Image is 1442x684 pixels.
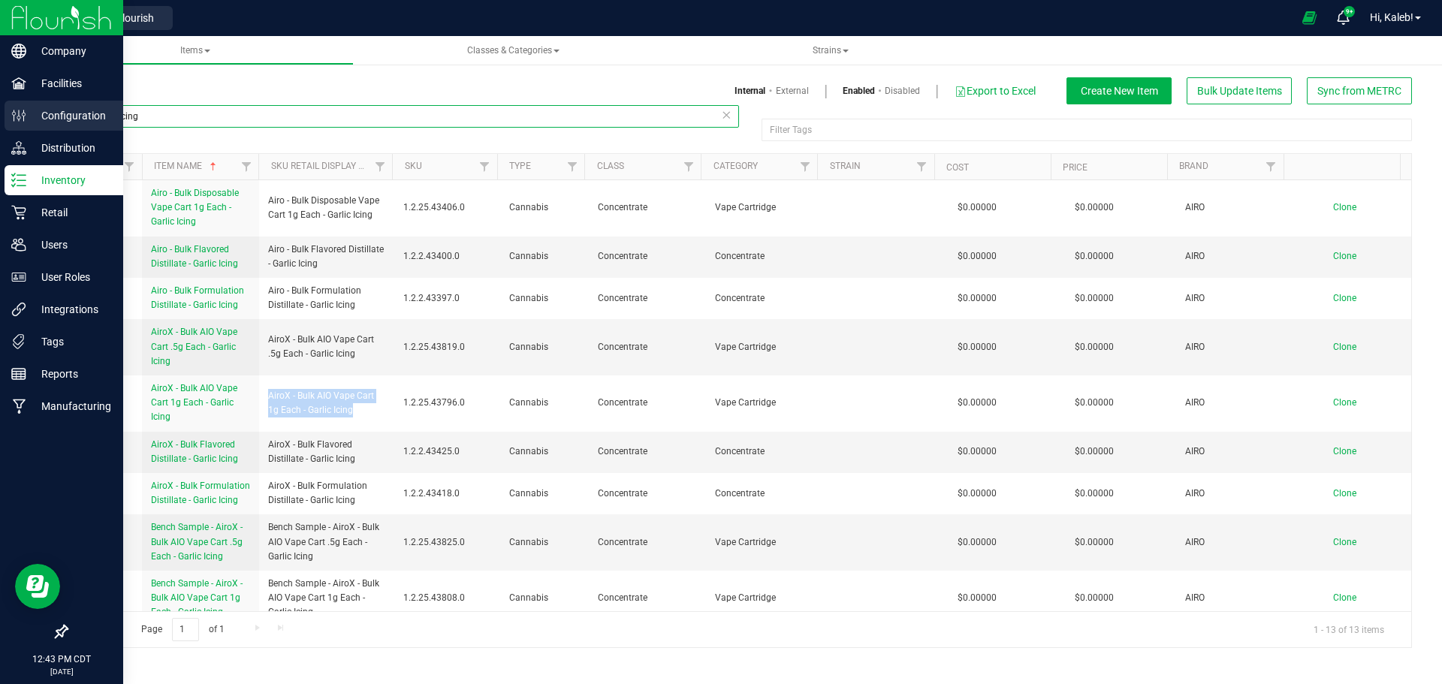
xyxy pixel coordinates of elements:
[813,45,849,56] span: Strains
[1185,535,1284,550] span: AIRO
[509,396,579,410] span: Cannabis
[151,438,250,466] a: AiroX - Bulk Flavored Distillate - Garlic Icing
[676,154,701,179] a: Filter
[1333,293,1371,303] a: Clone
[598,249,697,264] span: Concentrate
[151,285,244,310] span: Airo - Bulk Formulation Distillate - Garlic Icing
[268,479,385,508] span: AiroX - Bulk Formulation Distillate - Garlic Icing
[715,444,814,459] span: Concentrate
[151,439,238,464] span: AiroX - Bulk Flavored Distillate - Garlic Icing
[403,396,491,410] span: 1.2.25.43796.0
[792,154,817,179] a: Filter
[7,666,116,677] p: [DATE]
[598,535,697,550] span: Concentrate
[1333,488,1356,499] span: Clone
[598,291,697,306] span: Concentrate
[509,340,579,354] span: Cannabis
[151,327,237,366] span: AiroX - Bulk AIO Vape Cart .5g Each - Garlic Icing
[268,333,385,361] span: AiroX - Bulk AIO Vape Cart .5g Each - Garlic Icing
[117,154,142,179] a: Filter
[403,535,491,550] span: 1.2.25.43825.0
[128,618,237,641] span: Page of 1
[403,200,491,215] span: 1.2.25.43406.0
[598,591,697,605] span: Concentrate
[950,441,1004,463] span: $0.00000
[26,107,116,125] p: Configuration
[950,336,1004,358] span: $0.00000
[1333,537,1371,547] a: Clone
[1333,251,1371,261] a: Clone
[509,487,579,501] span: Cannabis
[26,171,116,189] p: Inventory
[509,535,579,550] span: Cannabis
[1185,200,1284,215] span: AIRO
[154,161,219,171] a: Item Name
[954,78,1036,104] button: Export to Excel
[1333,592,1371,603] a: Clone
[721,105,732,125] span: Clear
[598,487,697,501] span: Concentrate
[403,591,491,605] span: 1.2.25.43808.0
[151,381,250,425] a: AiroX - Bulk AIO Vape Cart 1g Each - Garlic Icing
[467,45,560,56] span: Classes & Categories
[151,520,250,564] a: Bench Sample - AiroX - Bulk AIO Vape Cart .5g Each - Garlic Icing
[1333,202,1371,212] a: Clone
[403,340,491,354] span: 1.2.25.43819.0
[268,194,385,222] span: Airo - Bulk Disposable Vape Cart 1g Each - Garlic Icing
[1067,532,1121,553] span: $0.00000
[26,397,116,415] p: Manufacturing
[1333,446,1356,457] span: Clone
[151,578,243,617] span: Bench Sample - AiroX - Bulk AIO Vape Cart 1g Each - Garlic Icing
[11,399,26,414] inline-svg: Manufacturing
[66,77,728,95] h3: Items
[403,487,491,501] span: 1.2.2.43418.0
[715,396,814,410] span: Vape Cartridge
[151,577,250,620] a: Bench Sample - AiroX - Bulk AIO Vape Cart 1g Each - Garlic Icing
[234,154,258,179] a: Filter
[180,45,210,56] span: Items
[11,237,26,252] inline-svg: Users
[11,140,26,155] inline-svg: Distribution
[509,161,531,171] a: Type
[151,325,250,369] a: AiroX - Bulk AIO Vape Cart .5g Each - Garlic Icing
[151,479,250,508] a: AiroX - Bulk Formulation Distillate - Garlic Icing
[715,249,814,264] span: Concentrate
[1185,487,1284,501] span: AIRO
[1197,85,1282,97] span: Bulk Update Items
[11,334,26,349] inline-svg: Tags
[271,161,384,171] a: Sku Retail Display Name
[950,532,1004,553] span: $0.00000
[268,438,385,466] span: AiroX - Bulk Flavored Distillate - Garlic Icing
[1333,397,1371,408] a: Clone
[597,161,624,171] a: Class
[1333,293,1356,303] span: Clone
[715,291,814,306] span: Concentrate
[509,200,579,215] span: Cannabis
[15,564,60,609] iframe: Resource center
[1185,249,1284,264] span: AIRO
[1333,342,1371,352] a: Clone
[830,161,861,171] a: Strain
[1333,446,1371,457] a: Clone
[268,577,385,620] span: Bench Sample - AiroX - Bulk AIO Vape Cart 1g Each - Garlic Icing
[1066,77,1172,104] button: Create New Item
[950,392,1004,414] span: $0.00000
[1063,162,1088,173] a: Price
[1067,246,1121,267] span: $0.00000
[509,291,579,306] span: Cannabis
[560,154,584,179] a: Filter
[26,74,116,92] p: Facilities
[11,108,26,123] inline-svg: Configuration
[403,444,491,459] span: 1.2.2.43425.0
[885,84,920,98] a: Disabled
[172,618,199,641] input: 1
[715,200,814,215] span: Vape Cartridge
[26,268,116,286] p: User Roles
[509,591,579,605] span: Cannabis
[1067,392,1121,414] span: $0.00000
[1185,591,1284,605] span: AIRO
[405,161,422,171] a: SKU
[1067,197,1121,218] span: $0.00000
[367,154,392,179] a: Filter
[598,396,697,410] span: Concentrate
